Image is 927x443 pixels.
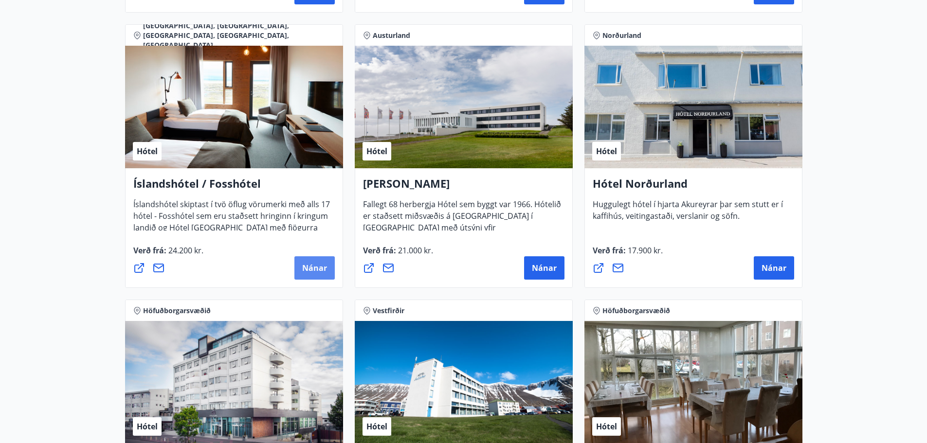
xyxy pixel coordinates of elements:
span: Nánar [762,263,786,273]
button: Nánar [754,256,794,280]
span: Verð frá : [363,245,433,264]
span: Austurland [373,31,410,40]
span: Fallegt 68 herbergja Hótel sem byggt var 1966. Hótelið er staðsett miðsvæðis á [GEOGRAPHIC_DATA] ... [363,199,561,252]
span: Verð frá : [133,245,203,264]
span: Vestfirðir [373,306,404,316]
h4: [PERSON_NAME] [363,176,564,198]
span: Hótel [137,421,158,432]
span: [GEOGRAPHIC_DATA], [GEOGRAPHIC_DATA], [GEOGRAPHIC_DATA], [GEOGRAPHIC_DATA], [GEOGRAPHIC_DATA] [143,21,335,50]
span: Huggulegt hótel í hjarta Akureyrar þar sem stutt er í kaffihús, veitingastaði, verslanir og söfn. [593,199,783,229]
span: Hótel [596,421,617,432]
span: Hótel [366,146,387,157]
h4: Íslandshótel / Fosshótel [133,176,335,198]
h4: Hótel Norðurland [593,176,794,198]
span: Íslandshótel skiptast í tvö öflug vörumerki með alls 17 hótel - Fosshótel sem eru staðsett hringi... [133,199,330,252]
span: Hótel [366,421,387,432]
span: Höfuðborgarsvæðið [602,306,670,316]
span: 17.900 kr. [626,245,663,256]
span: Nánar [532,263,557,273]
span: Höfuðborgarsvæðið [143,306,211,316]
span: Hótel [596,146,617,157]
span: Verð frá : [593,245,663,264]
button: Nánar [294,256,335,280]
span: 21.000 kr. [396,245,433,256]
span: 24.200 kr. [166,245,203,256]
span: Nánar [302,263,327,273]
span: Norðurland [602,31,641,40]
button: Nánar [524,256,564,280]
span: Hótel [137,146,158,157]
